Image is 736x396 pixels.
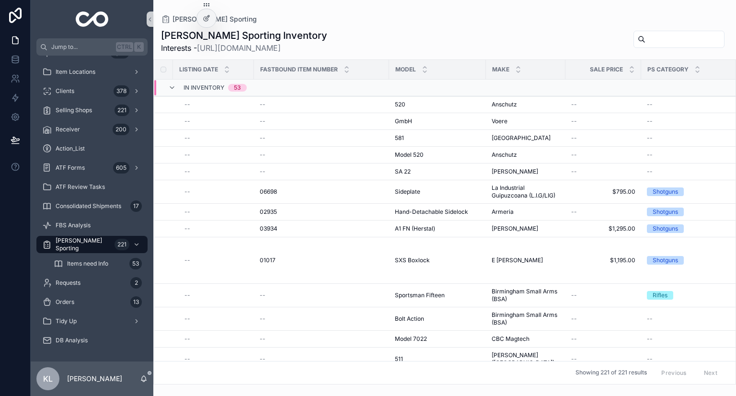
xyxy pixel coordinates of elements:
[571,117,577,125] span: --
[492,256,560,264] a: E [PERSON_NAME]
[130,200,142,212] div: 17
[260,151,383,159] a: --
[184,117,190,125] span: --
[395,256,430,264] span: SXS Boxlock
[184,335,248,343] a: --
[492,184,560,199] a: La Industrial Guipuzcoana (L.I.G/LIG)
[492,225,538,233] span: [PERSON_NAME]
[653,224,678,233] div: Shotguns
[395,225,480,233] a: A1 FN (Herstal)
[260,225,383,233] a: 03934
[492,117,507,125] span: Voere
[653,208,678,216] div: Shotguns
[260,335,383,343] a: --
[51,43,112,51] span: Jump to...
[571,151,577,159] span: --
[260,66,338,73] span: FastBound Item Number
[395,168,480,175] a: SA 22
[492,256,543,264] span: E [PERSON_NAME]
[492,117,560,125] a: Voere
[260,188,277,196] span: 06698
[113,162,129,174] div: 605
[647,315,653,323] span: --
[36,102,148,119] a: Selling Shops221
[492,66,509,73] span: Make
[56,164,85,172] span: ATF Forms
[36,121,148,138] a: Receiver200
[260,315,265,323] span: --
[492,168,560,175] a: [PERSON_NAME]
[184,256,248,264] a: --
[395,134,480,142] a: 581
[571,134,577,142] span: --
[395,188,420,196] span: Sideplate
[571,355,577,363] span: --
[56,68,95,76] span: Item Locations
[260,168,383,175] a: --
[184,134,248,142] a: --
[184,168,190,175] span: --
[395,66,416,73] span: Model
[571,188,635,196] a: $795.00
[571,355,635,363] a: --
[260,117,383,125] a: --
[36,159,148,176] a: ATF Forms605
[260,151,265,159] span: --
[36,178,148,196] a: ATF Review Tasks
[260,168,265,175] span: --
[395,256,480,264] a: SXS Boxlock
[56,183,105,191] span: ATF Review Tasks
[395,291,445,299] span: Sportsman Fifteen
[647,117,653,125] span: --
[197,43,281,53] a: [URL][DOMAIN_NAME]
[260,291,383,299] a: --
[395,168,411,175] span: SA 22
[571,168,635,175] a: --
[492,351,560,367] a: [PERSON_NAME] ([GEOGRAPHIC_DATA])
[67,374,122,384] p: [PERSON_NAME]
[395,335,427,343] span: Model 7022
[56,279,80,287] span: Requests
[184,151,248,159] a: --
[571,256,635,264] span: $1,195.00
[575,369,647,377] span: Showing 221 of 221 results
[571,208,577,216] span: --
[590,66,623,73] span: Sale Price
[492,101,517,108] span: Anschutz
[36,274,148,291] a: Requests2
[31,56,153,361] div: scrollable content
[36,38,148,56] button: Jump to...CtrlK
[184,101,190,108] span: --
[36,313,148,330] a: Tidy Up
[161,42,327,54] span: Interests -
[647,101,653,108] span: --
[161,14,257,24] a: [PERSON_NAME] Sporting
[492,151,517,159] span: Anschutz
[571,291,635,299] a: --
[571,225,635,233] span: $1,295.00
[260,117,265,125] span: --
[492,311,560,326] span: Birmingham Small Arms (BSA)
[571,134,635,142] a: --
[234,84,241,92] div: 53
[260,208,383,216] a: 02935
[492,288,560,303] a: Birmingham Small Arms (BSA)
[260,225,277,233] span: 03934
[260,256,276,264] span: 01017
[260,315,383,323] a: --
[395,315,424,323] span: Bolt Action
[492,335,560,343] a: CBC Magtech
[56,126,80,133] span: Receiver
[571,315,577,323] span: --
[36,217,148,234] a: FBS Analysis
[116,42,133,52] span: Ctrl
[184,84,224,92] span: In Inventory
[492,208,514,216] span: Armeria
[76,12,109,27] img: App logo
[571,315,635,323] a: --
[395,208,480,216] a: Hand-Detachable Sidelock
[395,117,412,125] span: GmbH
